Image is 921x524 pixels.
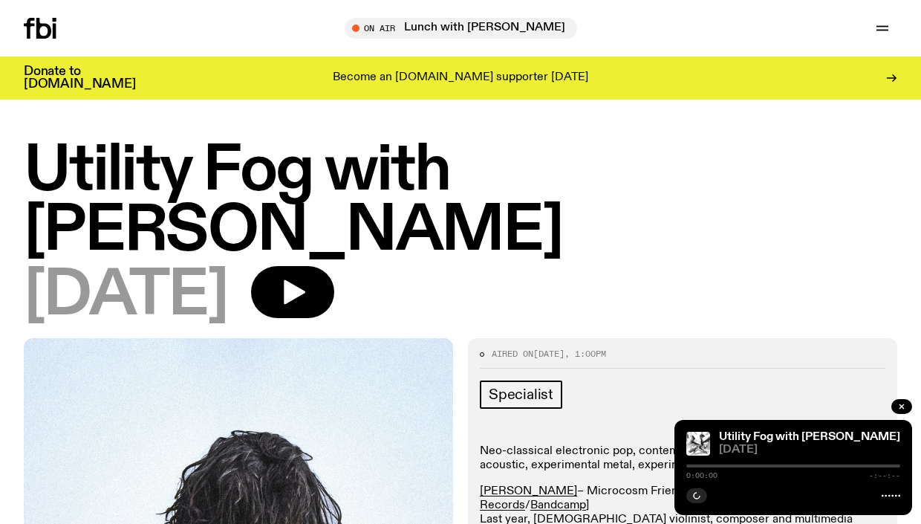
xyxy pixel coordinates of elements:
[24,141,897,262] h1: Utility Fog with [PERSON_NAME]
[24,266,227,326] span: [DATE]
[564,348,606,360] span: , 1:00pm
[480,381,562,409] a: Specialist
[719,431,900,443] a: Utility Fog with [PERSON_NAME]
[686,432,710,456] img: Cover to Slikback's album Attrition
[333,71,588,85] p: Become an [DOMAIN_NAME] supporter [DATE]
[345,18,577,39] button: On AirLunch with [PERSON_NAME]
[480,444,885,473] p: Neo-classical electronic pop, contemporary jazz both electronic and acoustic, experimental metal,...
[489,386,553,403] span: Specialist
[686,472,717,479] span: 0:00:00
[530,499,586,511] a: Bandcamp
[492,348,533,360] span: Aired on
[480,485,577,497] a: [PERSON_NAME]
[24,65,136,91] h3: Donate to [DOMAIN_NAME]
[533,348,564,360] span: [DATE]
[869,472,900,479] span: -:--:--
[719,444,900,456] span: [DATE]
